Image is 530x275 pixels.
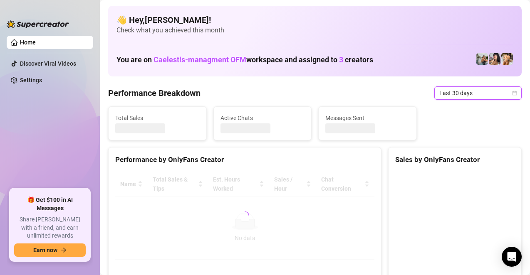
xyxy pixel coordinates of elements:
[154,55,246,64] span: Caelestis-managment OFM
[512,91,517,96] span: calendar
[20,60,76,67] a: Discover Viral Videos
[501,53,513,65] img: Shalva
[116,26,513,35] span: Check what you achieved this month
[115,113,200,123] span: Total Sales
[476,53,488,65] img: SivanSecret
[240,211,250,221] span: loading
[61,247,67,253] span: arrow-right
[325,113,410,123] span: Messages Sent
[14,196,86,212] span: 🎁 Get $100 in AI Messages
[220,113,305,123] span: Active Chats
[116,14,513,26] h4: 👋 Hey, [PERSON_NAME] !
[108,87,201,99] h4: Performance Breakdown
[20,39,36,46] a: Home
[14,243,86,257] button: Earn nowarrow-right
[20,77,42,83] a: Settings
[115,154,374,165] div: Performance by OnlyFans Creator
[33,247,57,253] span: Earn now
[395,154,515,165] div: Sales by OnlyFans Creator
[502,247,522,267] div: Open Intercom Messenger
[14,216,86,240] span: Share [PERSON_NAME] with a friend, and earn unlimited rewards
[439,87,517,99] span: Last 30 days
[116,55,373,64] h1: You are on workspace and assigned to creators
[489,53,500,65] img: Babydanix
[7,20,69,28] img: logo-BBDzfeDw.svg
[339,55,343,64] span: 3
